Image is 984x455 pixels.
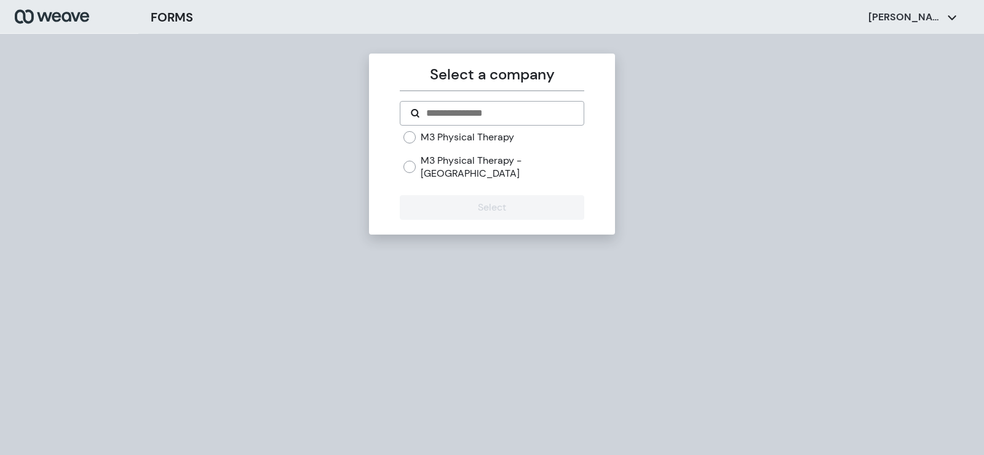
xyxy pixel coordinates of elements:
[400,195,584,220] button: Select
[151,8,193,26] h3: FORMS
[421,154,584,180] label: M3 Physical Therapy - [GEOGRAPHIC_DATA]
[868,10,942,24] p: [PERSON_NAME]
[425,106,573,121] input: Search
[400,63,584,86] p: Select a company
[421,131,514,144] label: M3 Physical Therapy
